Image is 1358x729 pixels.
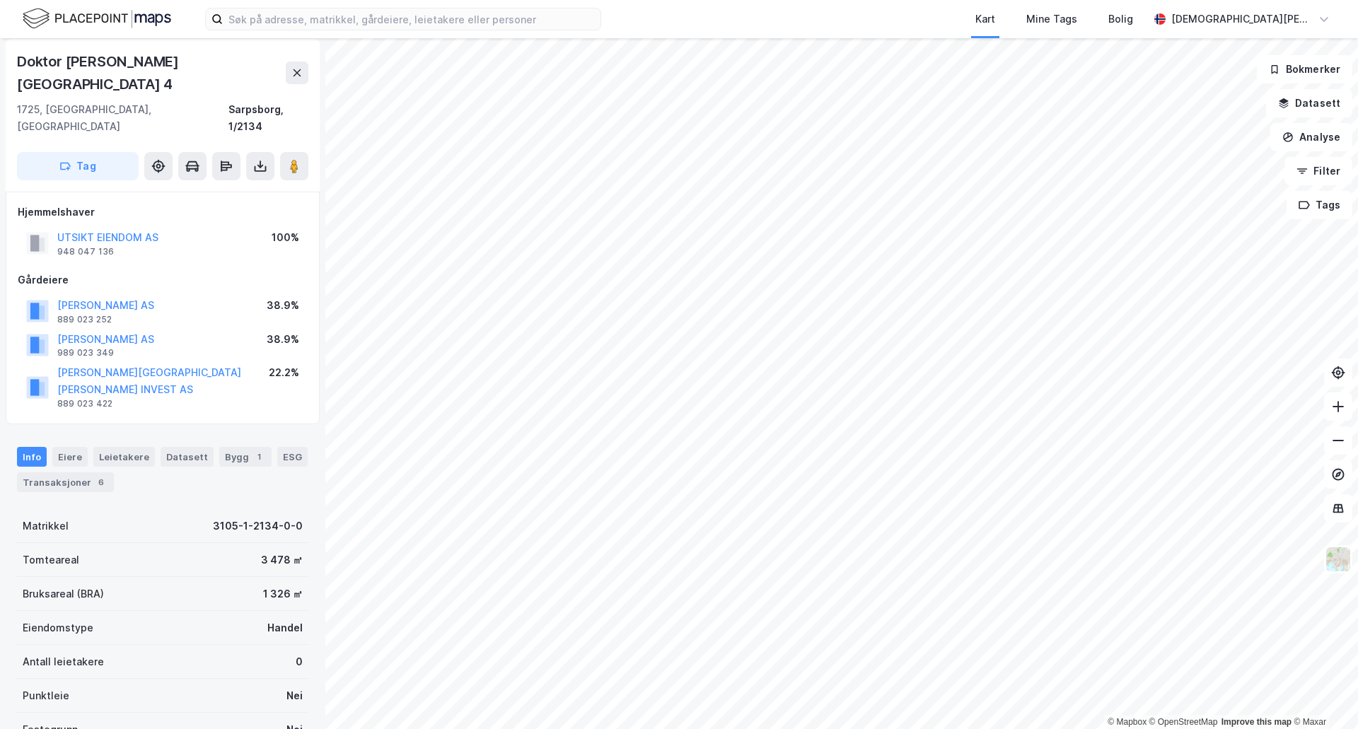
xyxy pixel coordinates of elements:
[1325,546,1352,573] img: Z
[1221,717,1292,727] a: Improve this map
[17,152,139,180] button: Tag
[267,331,299,348] div: 38.9%
[23,552,79,568] div: Tomteareal
[219,447,272,467] div: Bygg
[23,518,69,535] div: Matrikkel
[52,447,88,467] div: Eiere
[1270,123,1352,151] button: Analyse
[261,552,303,568] div: 3 478 ㎡
[286,687,303,704] div: Nei
[267,297,299,314] div: 38.9%
[272,229,299,246] div: 100%
[1171,11,1313,28] div: [DEMOGRAPHIC_DATA][PERSON_NAME]
[1108,717,1147,727] a: Mapbox
[23,6,171,31] img: logo.f888ab2527a4732fd821a326f86c7f29.svg
[57,246,114,257] div: 948 047 136
[23,585,104,602] div: Bruksareal (BRA)
[94,475,108,489] div: 6
[1257,55,1352,83] button: Bokmerker
[1266,89,1352,117] button: Datasett
[1026,11,1077,28] div: Mine Tags
[296,653,303,670] div: 0
[213,518,303,535] div: 3105-1-2134-0-0
[228,101,308,135] div: Sarpsborg, 1/2134
[23,687,69,704] div: Punktleie
[17,101,228,135] div: 1725, [GEOGRAPHIC_DATA], [GEOGRAPHIC_DATA]
[1149,717,1218,727] a: OpenStreetMap
[23,619,93,636] div: Eiendomstype
[1287,661,1358,729] div: Kontrollprogram for chat
[263,585,303,602] div: 1 326 ㎡
[57,314,112,325] div: 889 023 252
[161,447,214,467] div: Datasett
[975,11,995,28] div: Kart
[223,8,600,30] input: Søk på adresse, matrikkel, gårdeiere, leietakere eller personer
[18,204,308,221] div: Hjemmelshaver
[252,450,266,464] div: 1
[93,447,155,467] div: Leietakere
[17,472,114,492] div: Transaksjoner
[57,347,114,358] div: 989 023 349
[18,272,308,288] div: Gårdeiere
[1287,191,1352,219] button: Tags
[17,50,286,95] div: Doktor [PERSON_NAME][GEOGRAPHIC_DATA] 4
[17,447,47,467] div: Info
[267,619,303,636] div: Handel
[1287,661,1358,729] iframe: Chat Widget
[269,364,299,381] div: 22.2%
[1284,157,1352,185] button: Filter
[23,653,104,670] div: Antall leietakere
[1108,11,1133,28] div: Bolig
[57,398,112,409] div: 889 023 422
[277,447,308,467] div: ESG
